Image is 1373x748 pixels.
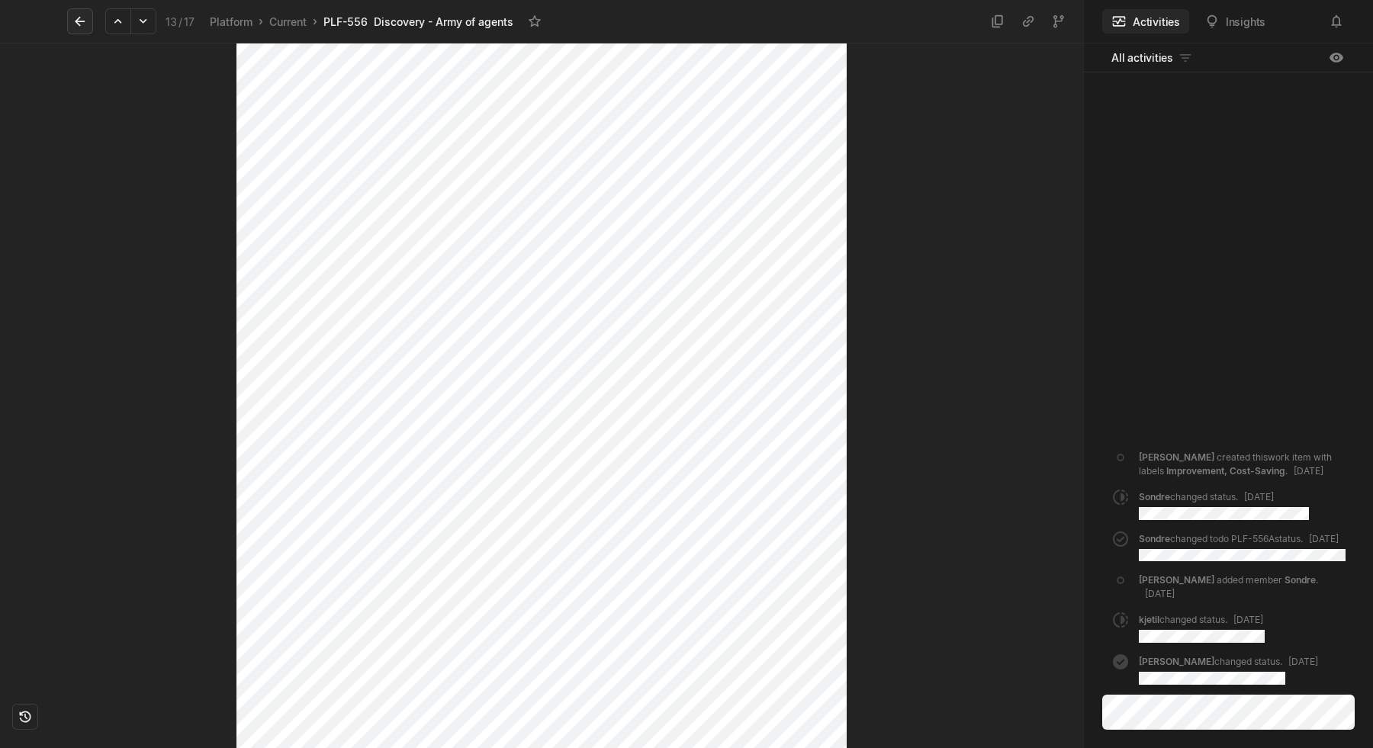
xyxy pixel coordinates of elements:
[1233,614,1263,625] span: [DATE]
[1166,465,1285,477] span: Improvement, Cost-Saving
[210,14,252,30] div: Platform
[1244,491,1274,502] span: [DATE]
[1288,656,1318,667] span: [DATE]
[1139,451,1214,463] span: [PERSON_NAME]
[1309,533,1339,544] span: [DATE]
[1139,655,1318,685] div: changed status .
[1294,465,1323,477] span: [DATE]
[1285,574,1316,586] span: Sondre
[1139,656,1214,667] span: [PERSON_NAME]
[178,15,182,28] span: /
[1139,491,1170,502] span: Sondre
[323,14,368,30] div: PLF-556
[1139,614,1159,625] span: kjetil
[1102,9,1189,34] button: Activities
[259,14,263,29] div: ›
[1139,573,1346,601] div: added member .
[1102,46,1202,70] button: All activities
[207,11,256,32] a: Platform
[1139,613,1265,643] div: changed status .
[1139,451,1346,478] div: created this work item with labels .
[1139,490,1309,520] div: changed status .
[1139,533,1170,544] span: Sondre
[1145,588,1175,599] span: [DATE]
[1139,574,1214,586] span: [PERSON_NAME]
[374,14,513,30] div: Discovery - Army of agents
[1111,50,1173,66] span: All activities
[1195,9,1275,34] button: Insights
[266,11,310,32] a: Current
[313,14,317,29] div: ›
[166,14,195,30] div: 13 17
[1139,532,1346,562] div: changed todo PLF-556A status.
